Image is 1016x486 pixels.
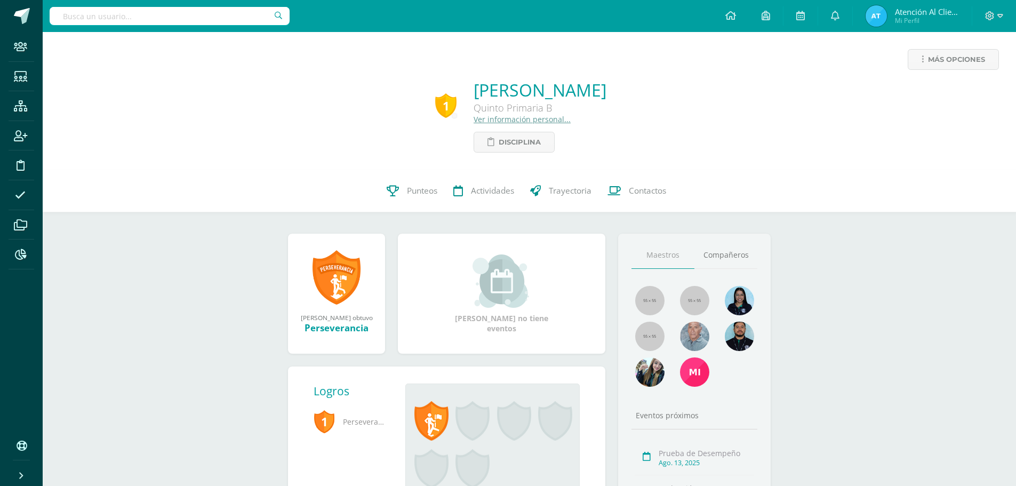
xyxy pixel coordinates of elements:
a: Disciplina [474,132,555,153]
a: Contactos [599,170,674,212]
div: Quinto Primaria B [474,101,606,114]
div: Eventos próximos [631,410,757,420]
img: 55x55 [680,286,709,315]
div: Ago. 13, 2025 [659,458,754,467]
img: 988842e5b939f5c2d5b9e82dc2614647.png [725,286,754,315]
a: Compañeros [694,242,757,269]
a: Maestros [631,242,694,269]
a: [PERSON_NAME] [474,78,606,101]
span: Más opciones [928,50,985,69]
img: ada85960de06b6a82e22853ecf293967.png [866,5,887,27]
div: [PERSON_NAME] obtuvo [299,313,374,322]
div: [PERSON_NAME] no tiene eventos [449,254,555,333]
img: 55x55 [635,322,665,351]
span: Disciplina [499,132,541,152]
span: Trayectoria [549,185,591,196]
a: Más opciones [908,49,999,70]
span: 1 [314,409,335,434]
a: Ver información personal... [474,114,571,124]
span: Punteos [407,185,437,196]
img: 55ac31a88a72e045f87d4a648e08ca4b.png [680,322,709,351]
span: Actividades [471,185,514,196]
div: 1 [435,93,457,118]
img: eb8ae7afc08c2157be8e57a59252e180.png [635,357,665,387]
div: Prueba de Desempeño [659,448,754,458]
input: Busca un usuario... [50,7,290,25]
span: Contactos [629,185,666,196]
div: Logros [314,384,397,399]
img: 2207c9b573316a41e74c87832a091651.png [725,322,754,351]
a: Punteos [379,170,445,212]
a: Trayectoria [522,170,599,212]
img: event_small.png [473,254,531,308]
a: Actividades [445,170,522,212]
img: 55x55 [635,286,665,315]
span: Atención al cliente [895,6,959,17]
span: Perseverancia [314,407,388,436]
div: Perseverancia [299,322,374,334]
img: 46cbd6eabce5eb6ac6385f4e87f52981.png [680,357,709,387]
span: Mi Perfil [895,16,959,25]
